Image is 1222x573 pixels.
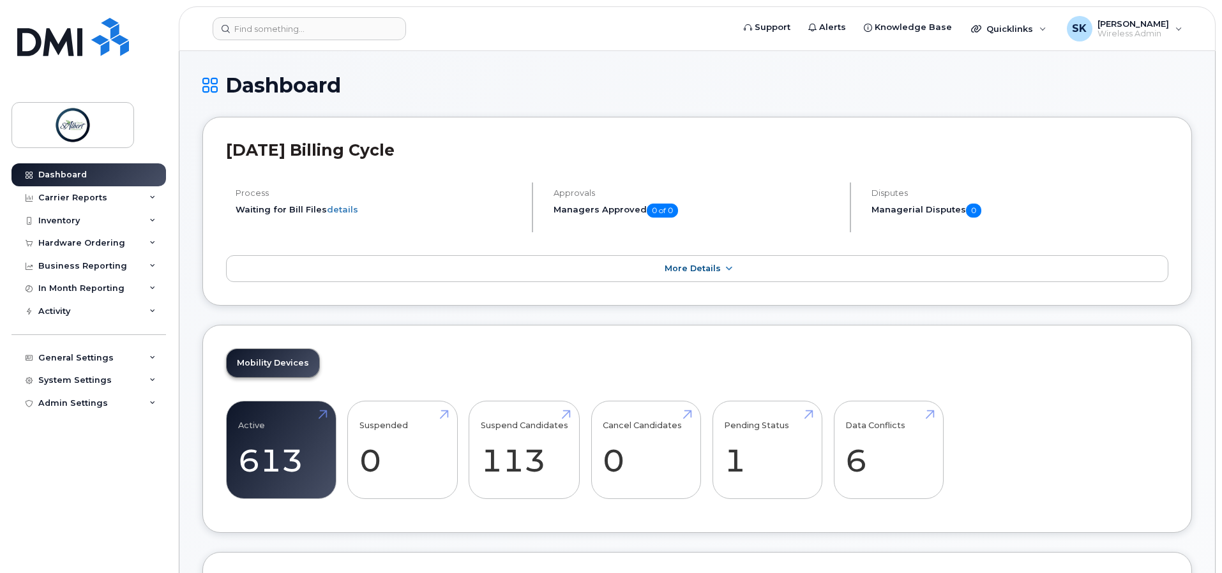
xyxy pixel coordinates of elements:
h4: Approvals [554,188,839,198]
a: Mobility Devices [227,349,319,377]
h1: Dashboard [202,74,1192,96]
h2: [DATE] Billing Cycle [226,140,1168,160]
a: Suspend Candidates 113 [481,408,568,492]
a: Data Conflicts 6 [845,408,932,492]
h4: Disputes [871,188,1168,198]
span: More Details [665,264,721,273]
a: Pending Status 1 [724,408,810,492]
a: Cancel Candidates 0 [603,408,689,492]
a: Active 613 [238,408,324,492]
a: Suspended 0 [359,408,446,492]
li: Waiting for Bill Files [236,204,521,216]
span: 0 of 0 [647,204,678,218]
a: details [327,204,358,214]
h5: Managers Approved [554,204,839,218]
h5: Managerial Disputes [871,204,1168,218]
h4: Process [236,188,521,198]
span: 0 [966,204,981,218]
